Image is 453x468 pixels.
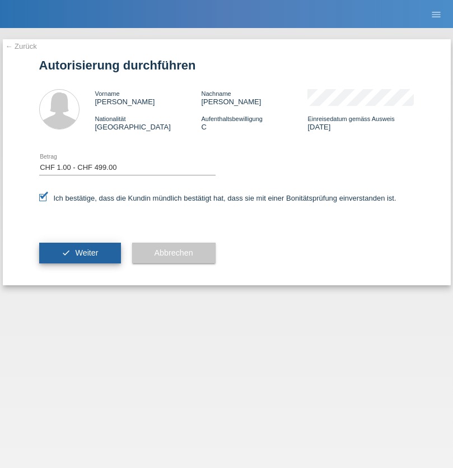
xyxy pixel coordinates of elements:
[132,243,216,264] button: Abbrechen
[201,90,231,97] span: Nachname
[201,115,262,122] span: Aufenthaltsbewilligung
[201,114,307,131] div: C
[431,9,442,20] i: menu
[307,114,414,131] div: [DATE]
[62,248,71,257] i: check
[39,58,414,72] h1: Autorisierung durchführen
[307,115,394,122] span: Einreisedatum gemäss Ausweis
[425,11,447,17] a: menu
[6,42,37,50] a: ← Zurück
[155,248,193,257] span: Abbrechen
[201,89,307,106] div: [PERSON_NAME]
[95,89,202,106] div: [PERSON_NAME]
[95,114,202,131] div: [GEOGRAPHIC_DATA]
[39,194,396,202] label: Ich bestätige, dass die Kundin mündlich bestätigt hat, dass sie mit einer Bonitätsprüfung einvers...
[95,90,120,97] span: Vorname
[75,248,98,257] span: Weiter
[95,115,126,122] span: Nationalität
[39,243,121,264] button: check Weiter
